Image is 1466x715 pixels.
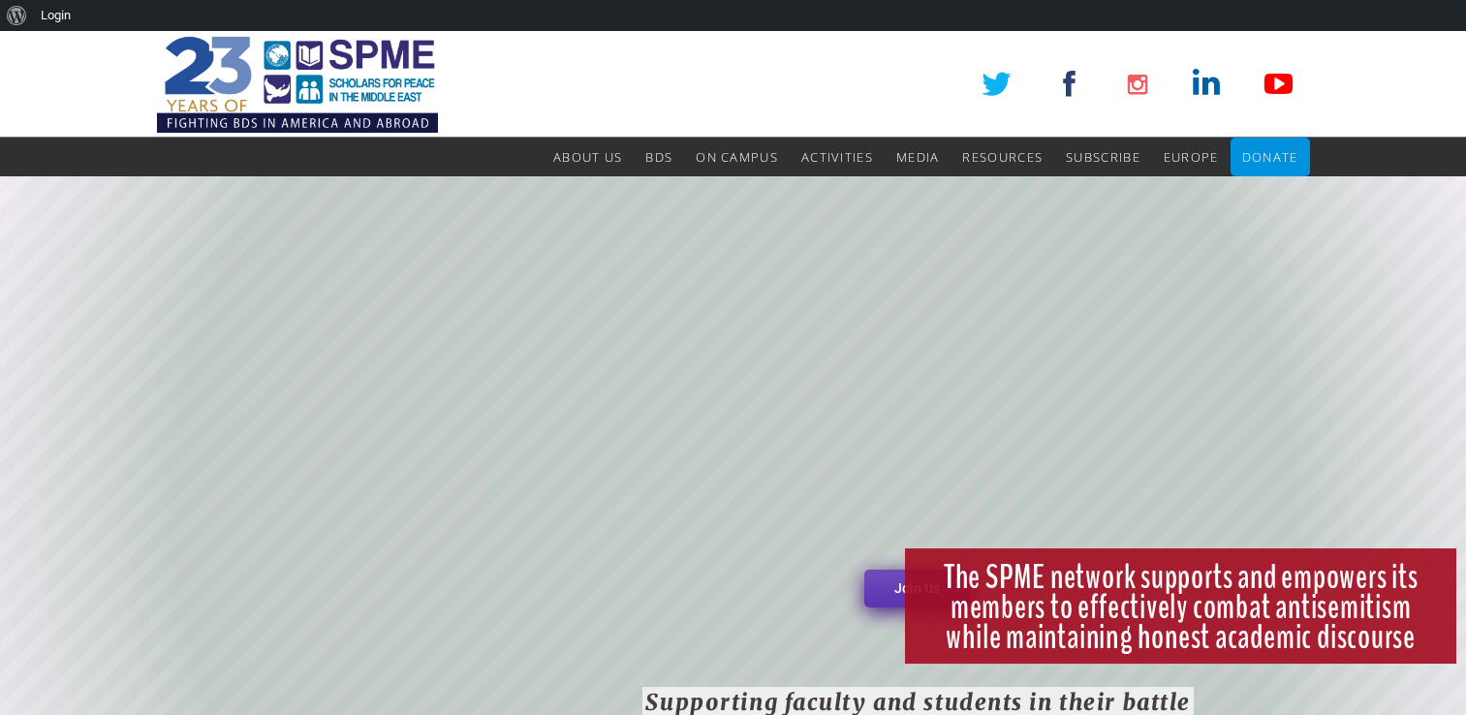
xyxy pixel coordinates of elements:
[553,138,622,176] a: About Us
[553,148,622,166] span: About Us
[864,570,970,607] a: Join Us
[696,138,778,176] a: On Campus
[696,148,778,166] span: On Campus
[157,31,438,138] img: SPME
[905,548,1456,664] rs-layer: The SPME network supports and empowers its members to effectively combat antisemitism while maint...
[1242,148,1298,166] span: Donate
[1164,138,1219,176] a: Europe
[801,138,873,176] a: Activities
[645,138,672,176] a: BDS
[1066,148,1140,166] span: Subscribe
[896,138,940,176] a: Media
[801,148,873,166] span: Activities
[962,138,1043,176] a: Resources
[962,148,1043,166] span: Resources
[645,148,672,166] span: BDS
[1242,138,1298,176] a: Donate
[896,148,940,166] span: Media
[1066,138,1140,176] a: Subscribe
[1164,148,1219,166] span: Europe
